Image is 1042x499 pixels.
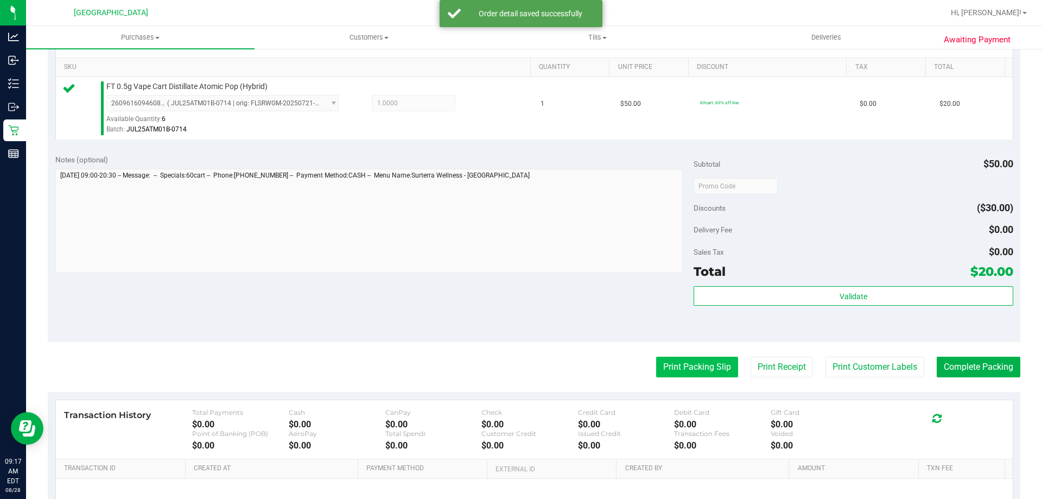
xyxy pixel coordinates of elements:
a: Created At [194,464,353,473]
a: Tax [855,63,922,72]
span: Discounts [694,198,726,218]
span: $0.00 [989,224,1013,235]
div: Check [481,408,578,416]
span: $0.00 [989,246,1013,257]
span: $50.00 [620,99,641,109]
a: Created By [625,464,785,473]
div: Available Quantity: [106,111,351,132]
span: Deliveries [797,33,856,42]
span: 1 [541,99,544,109]
div: Cash [289,408,385,416]
div: $0.00 [481,419,578,429]
div: Gift Card [771,408,867,416]
div: $0.00 [192,440,289,451]
div: $0.00 [385,419,482,429]
div: $0.00 [771,440,867,451]
span: Subtotal [694,160,720,168]
span: Notes (optional) [55,155,108,164]
div: $0.00 [578,419,675,429]
span: Total [694,264,726,279]
input: Promo Code [694,178,778,194]
inline-svg: Analytics [8,31,19,42]
button: Print Customer Labels [825,357,924,377]
span: Sales Tax [694,248,724,256]
a: Transaction ID [64,464,181,473]
div: Point of Banking (POB) [192,429,289,438]
span: JUL25ATM01B-0714 [126,125,187,133]
div: $0.00 [481,440,578,451]
a: Total [934,63,1000,72]
div: $0.00 [385,440,482,451]
div: Transaction Fees [674,429,771,438]
th: External ID [487,459,616,479]
span: Hi, [PERSON_NAME]! [951,8,1021,17]
span: FT 0.5g Vape Cart Distillate Atomic Pop (Hybrid) [106,81,268,92]
a: Payment Method [366,464,483,473]
a: Tills [483,26,711,49]
a: Customers [255,26,483,49]
div: $0.00 [674,419,771,429]
a: Amount [798,464,914,473]
iframe: Resource center [11,412,43,445]
span: Tills [484,33,711,42]
span: [GEOGRAPHIC_DATA] [74,8,148,17]
div: Issued Credit [578,429,675,438]
span: $50.00 [983,158,1013,169]
inline-svg: Inbound [8,55,19,66]
button: Complete Packing [937,357,1020,377]
p: 08/28 [5,486,21,494]
span: Customers [255,33,482,42]
span: $20.00 [939,99,960,109]
span: Awaiting Payment [944,34,1011,46]
div: Order detail saved successfully [467,8,594,19]
span: $0.00 [860,99,876,109]
a: Purchases [26,26,255,49]
span: Delivery Fee [694,225,732,234]
div: $0.00 [289,419,385,429]
div: Voided [771,429,867,438]
span: Batch: [106,125,125,133]
button: Validate [694,286,1013,306]
inline-svg: Outbound [8,102,19,112]
p: 09:17 AM EDT [5,457,21,486]
div: Total Spendr [385,429,482,438]
a: SKU [64,63,526,72]
div: CanPay [385,408,482,416]
inline-svg: Retail [8,125,19,136]
div: Customer Credit [481,429,578,438]
span: 6 [162,115,166,123]
inline-svg: Inventory [8,78,19,89]
inline-svg: Reports [8,148,19,159]
div: Credit Card [578,408,675,416]
span: Validate [840,292,867,301]
div: $0.00 [674,440,771,451]
div: $0.00 [578,440,675,451]
div: $0.00 [192,419,289,429]
button: Print Receipt [751,357,813,377]
div: $0.00 [771,419,867,429]
button: Print Packing Slip [656,357,738,377]
div: Debit Card [674,408,771,416]
span: $20.00 [970,264,1013,279]
div: Total Payments [192,408,289,416]
span: 60cart: 60% off line [700,100,739,105]
a: Deliveries [712,26,941,49]
a: Txn Fee [927,464,1000,473]
a: Quantity [539,63,605,72]
span: ($30.00) [977,202,1013,213]
a: Unit Price [618,63,684,72]
a: Discount [697,63,842,72]
div: AeroPay [289,429,385,438]
span: Purchases [26,33,255,42]
div: $0.00 [289,440,385,451]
